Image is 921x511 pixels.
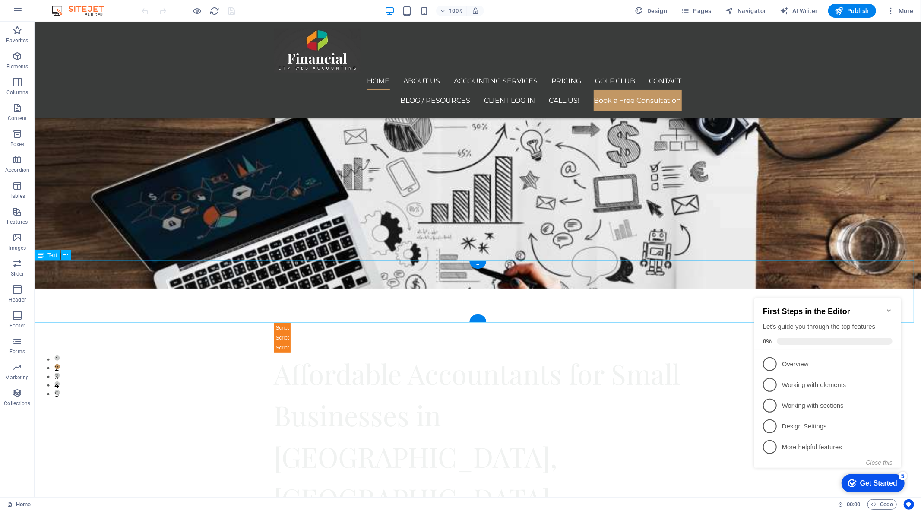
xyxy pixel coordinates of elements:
button: Publish [828,4,876,18]
button: Design [632,4,671,18]
p: Features [7,219,28,225]
iframe: To enrich screen reader interactions, please activate Accessibility in Grammarly extension settings [751,286,908,496]
p: Elements [6,63,28,70]
i: Reload page [210,6,220,16]
span: AI Writer [780,6,818,15]
p: Marketing [5,374,29,381]
p: Columns [6,89,28,96]
p: Forms [9,348,25,355]
p: Content [8,115,27,122]
p: Favorites [6,37,28,44]
span: Code [871,499,893,510]
i: On resize automatically adjust zoom level to fit chosen device. [472,7,479,15]
img: Editor Logo [50,6,114,16]
p: Header [9,296,26,303]
p: Images [9,244,26,251]
div: + [469,314,486,322]
button: AI Writer [777,4,821,18]
p: Slider [11,270,24,277]
span: Publish [835,6,869,15]
h6: Session time [838,499,861,510]
button: More [883,4,917,18]
button: reload [209,6,220,16]
span: More [886,6,914,15]
span: Text [47,253,57,258]
div: Design (Ctrl+Alt+Y) [632,4,671,18]
span: 00 00 [847,499,860,510]
button: Usercentrics [904,499,914,510]
p: Tables [9,193,25,200]
a: Click to cancel selection. Double-click to open Pages [7,499,31,510]
button: Code [867,499,897,510]
p: Collections [4,400,30,407]
button: 100% [436,6,467,16]
button: Click here to leave preview mode and continue editing [192,6,203,16]
p: Boxes [10,141,25,148]
p: Footer [9,322,25,329]
span: Pages [681,6,711,15]
iframe: To enrich screen reader interactions, please activate Accessibility in Grammarly extension settings [35,22,921,497]
button: Navigator [722,4,770,18]
span: : [853,501,854,508]
h6: 100% [449,6,463,16]
p: Accordion [5,167,29,174]
span: Navigator [725,6,766,15]
span: Design [635,6,668,15]
div: + [469,261,486,269]
button: Pages [677,4,715,18]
